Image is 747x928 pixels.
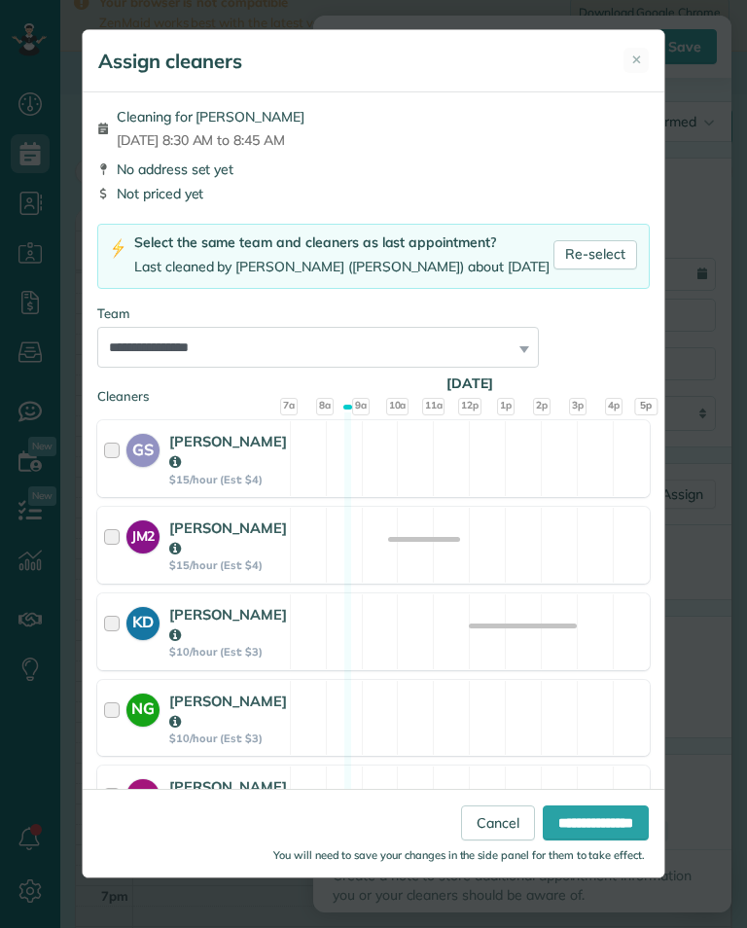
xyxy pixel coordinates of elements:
[97,387,650,393] div: Cleaners
[126,607,160,634] strong: KD
[134,257,550,277] div: Last cleaned by [PERSON_NAME] ([PERSON_NAME]) about [DATE]
[461,805,535,840] a: Cancel
[126,520,160,547] strong: JM2
[169,518,287,557] strong: [PERSON_NAME]
[169,605,287,644] strong: [PERSON_NAME]
[169,692,287,731] strong: [PERSON_NAME]
[169,473,287,486] strong: $15/hour (Est: $4)
[134,232,550,253] div: Select the same team and cleaners as last appointment?
[117,130,304,150] span: [DATE] 8:30 AM to 8:45 AM
[553,240,637,269] a: Re-select
[126,694,160,721] strong: NG
[169,732,287,745] strong: $10/hour (Est: $3)
[169,777,287,816] strong: [PERSON_NAME]
[98,48,242,75] h5: Assign cleaners
[97,160,650,179] div: No address set yet
[117,107,304,126] span: Cleaning for [PERSON_NAME]
[169,645,287,659] strong: $10/hour (Est: $3)
[631,51,642,69] span: ✕
[97,304,650,323] div: Team
[97,184,650,203] div: Not priced yet
[110,238,126,259] img: lightning-bolt-icon-94e5364df696ac2de96d3a42b8a9ff6ba979493684c50e6bbbcda72601fa0d29.png
[126,779,160,806] strong: LI
[126,434,160,461] strong: GS
[169,432,287,471] strong: [PERSON_NAME]
[273,848,645,862] small: You will need to save your changes in the side panel for them to take effect.
[169,558,287,572] strong: $15/hour (Est: $4)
